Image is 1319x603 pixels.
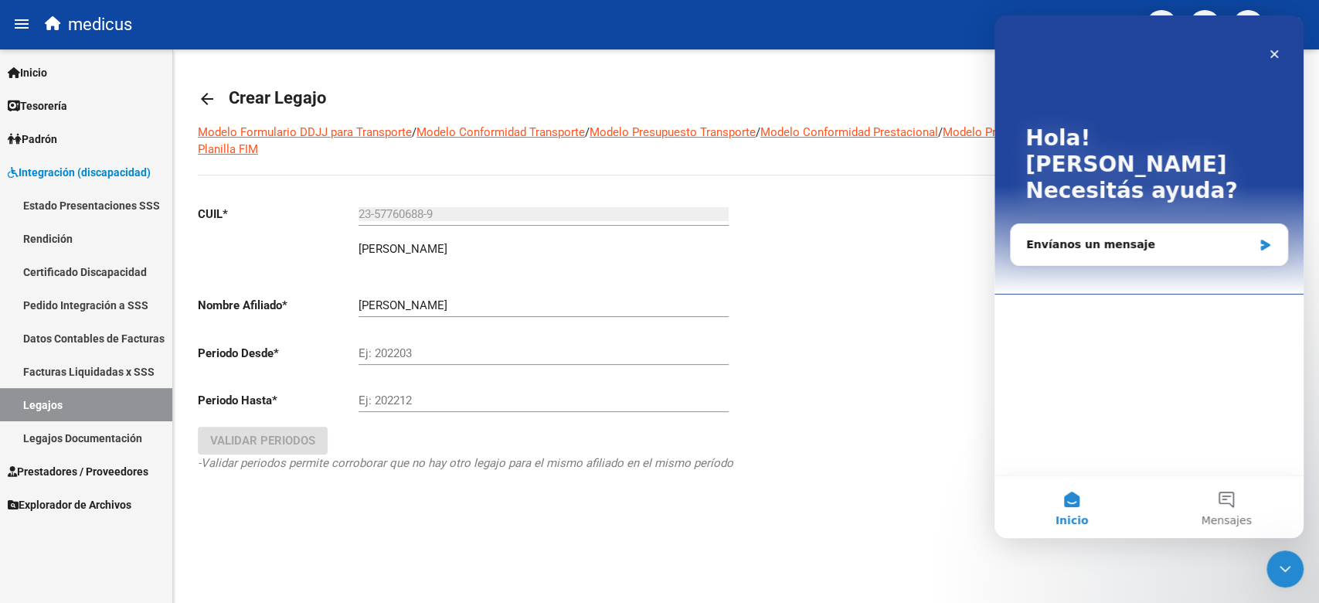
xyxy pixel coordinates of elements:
span: Inicio [8,64,47,81]
span: Padrón [8,131,57,148]
mat-icon: arrow_back [198,90,216,108]
span: medicus [68,8,132,42]
iframe: Intercom live chat [994,15,1304,538]
i: -Validar periodos permite corroborar que no hay otro legajo para el mismo afiliado en el mismo pe... [198,456,733,470]
a: Modelo Conformidad Prestacional [760,125,938,139]
p: [PERSON_NAME] [359,240,447,257]
span: Tesorería [8,97,67,114]
span: Integración (discapacidad) [8,164,151,181]
p: Periodo Desde [198,345,359,362]
span: Crear Legajo [229,88,326,107]
span: Prestadores / Proveedores [8,463,148,480]
a: Modelo Presupuesto Prestacional [943,125,1118,139]
a: Modelo Presupuesto Transporte [590,125,756,139]
span: Validar Periodos [210,434,315,448]
p: Periodo Hasta [198,392,359,409]
iframe: Intercom live chat [1266,550,1304,588]
div: / / / / / / [198,124,1294,527]
p: CUIL [198,206,359,223]
span: Explorador de Archivos [8,496,131,513]
mat-icon: menu [12,15,31,33]
p: Nombre Afiliado [198,297,359,314]
a: Modelo Conformidad Transporte [416,125,585,139]
button: Validar Periodos [198,427,328,455]
a: Modelo Formulario DDJJ para Transporte [198,125,412,139]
